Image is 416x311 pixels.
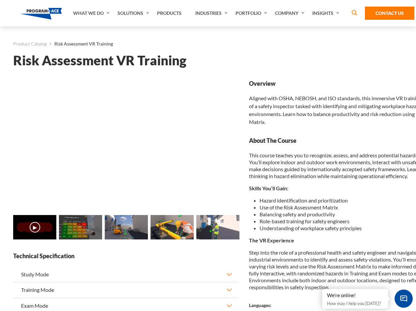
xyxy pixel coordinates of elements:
[47,40,113,48] li: Risk Assessment VR Training
[13,267,238,282] button: Study Mode
[30,222,40,233] button: ▶
[13,282,238,297] button: Training Mode
[196,215,239,239] img: Risk Assessment VR Training - Preview 4
[13,252,238,260] strong: Technical Specification
[59,215,102,239] img: Risk Assessment VR Training - Preview 1
[249,302,271,308] strong: Languages:
[365,7,414,20] a: Contact Us
[395,290,413,308] span: Chat Widget
[327,299,383,307] p: How may I help you [DATE]?
[105,215,148,239] img: Risk Assessment VR Training - Preview 2
[13,40,47,48] a: Product Catalog
[13,79,238,206] iframe: Risk Assessment VR Training - Video 0
[151,215,194,239] img: Risk Assessment VR Training - Preview 3
[327,292,383,299] div: We're online!
[20,8,62,19] img: Program-Ace
[13,215,56,239] img: Risk Assessment VR Training - Video 0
